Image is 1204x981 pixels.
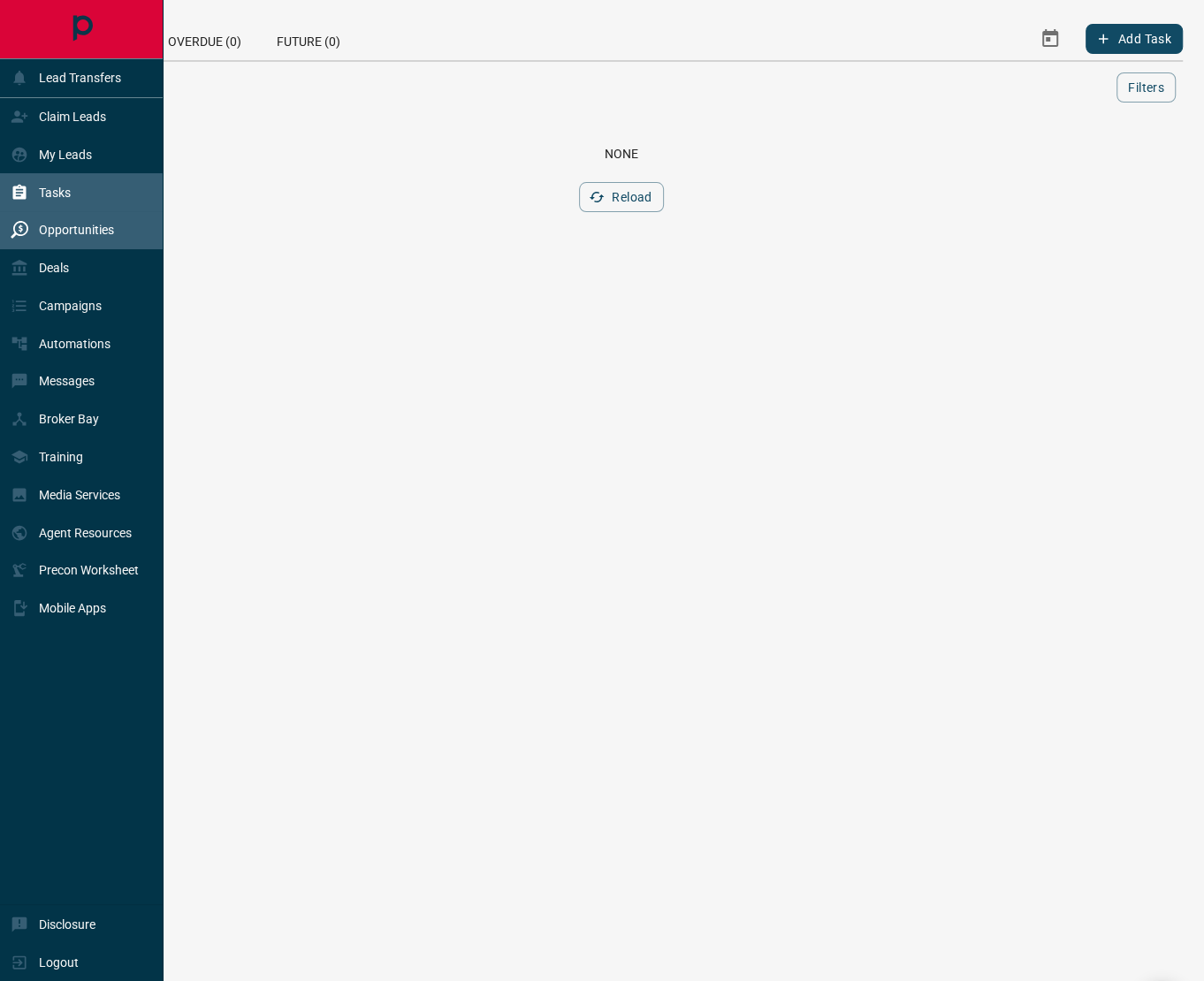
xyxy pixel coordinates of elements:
[1086,24,1183,54] button: Add Task
[579,182,663,212] button: Reload
[1116,72,1176,103] button: Filters
[259,18,358,60] div: Future (0)
[150,18,259,60] div: Overdue (0)
[81,147,1162,161] div: None
[1029,18,1071,60] button: Select Date Range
